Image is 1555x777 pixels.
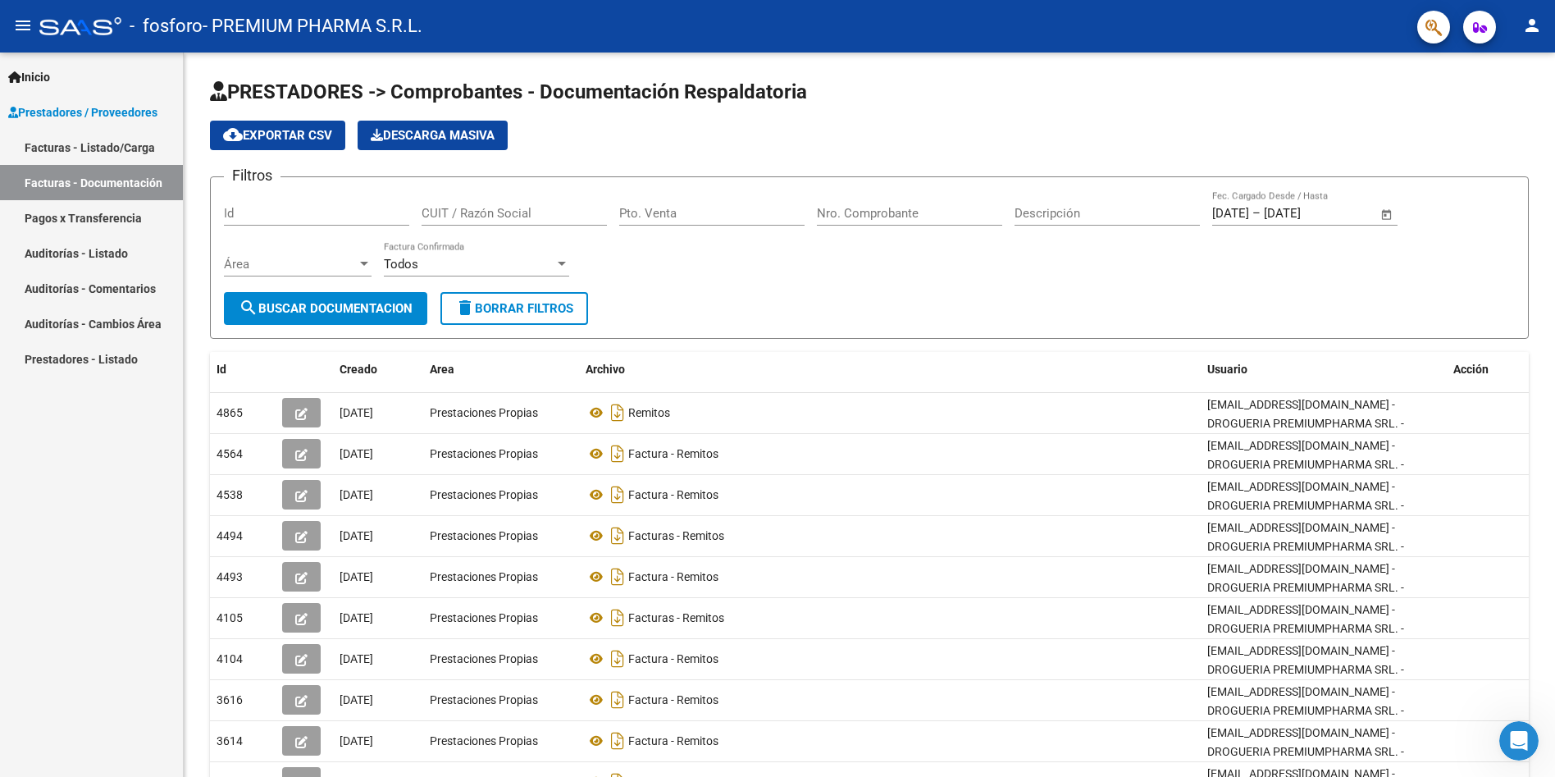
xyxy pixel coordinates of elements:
[579,352,1201,387] datatable-header-cell: Archivo
[455,298,475,318] mat-icon: delete
[1207,521,1404,553] span: [EMAIL_ADDRESS][DOMAIN_NAME] - DROGUERIA PREMIUMPHARMA SRL. -
[13,16,33,35] mat-icon: menu
[1252,206,1261,221] span: –
[423,352,579,387] datatable-header-cell: Area
[1207,363,1247,376] span: Usuario
[1264,206,1343,221] input: Fecha fin
[1378,205,1397,224] button: Open calendar
[217,611,243,624] span: 4105
[210,80,807,103] span: PRESTADORES -> Comprobantes - Documentación Respaldatoria
[217,406,243,419] span: 4865
[628,734,718,747] span: Factura - Remitos
[8,68,50,86] span: Inicio
[628,406,670,419] span: Remitos
[430,529,538,542] span: Prestaciones Propias
[217,447,243,460] span: 4564
[210,121,345,150] button: Exportar CSV
[340,447,373,460] span: [DATE]
[210,352,276,387] datatable-header-cell: Id
[628,652,718,665] span: Factura - Remitos
[607,605,628,631] i: Descargar documento
[224,164,280,187] h3: Filtros
[607,646,628,672] i: Descargar documento
[1453,363,1489,376] span: Acción
[217,570,243,583] span: 4493
[430,611,538,624] span: Prestaciones Propias
[607,687,628,713] i: Descargar documento
[340,529,373,542] span: [DATE]
[607,482,628,508] i: Descargar documento
[607,523,628,549] i: Descargar documento
[1499,721,1539,761] iframe: Intercom live chat
[340,693,373,706] span: [DATE]
[217,363,226,376] span: Id
[607,441,628,467] i: Descargar documento
[430,488,538,501] span: Prestaciones Propias
[223,128,332,143] span: Exportar CSV
[217,693,243,706] span: 3616
[217,652,243,665] span: 4104
[217,488,243,501] span: 4538
[340,611,373,624] span: [DATE]
[371,128,495,143] span: Descarga Masiva
[340,734,373,747] span: [DATE]
[628,693,718,706] span: Factura - Remitos
[430,693,538,706] span: Prestaciones Propias
[384,257,418,272] span: Todos
[440,292,588,325] button: Borrar Filtros
[455,301,573,316] span: Borrar Filtros
[1207,685,1404,717] span: [EMAIL_ADDRESS][DOMAIN_NAME] - DROGUERIA PREMIUMPHARMA SRL. -
[1207,603,1404,635] span: [EMAIL_ADDRESS][DOMAIN_NAME] - DROGUERIA PREMIUMPHARMA SRL. -
[217,734,243,747] span: 3614
[1522,16,1542,35] mat-icon: person
[130,8,203,44] span: - fosforo
[239,298,258,318] mat-icon: search
[628,488,718,501] span: Factura - Remitos
[430,570,538,583] span: Prestaciones Propias
[1207,480,1404,512] span: [EMAIL_ADDRESS][DOMAIN_NAME] - DROGUERIA PREMIUMPHARMA SRL. -
[340,406,373,419] span: [DATE]
[1207,398,1404,430] span: [EMAIL_ADDRESS][DOMAIN_NAME] - DROGUERIA PREMIUMPHARMA SRL. -
[358,121,508,150] button: Descarga Masiva
[1207,726,1404,758] span: [EMAIL_ADDRESS][DOMAIN_NAME] - DROGUERIA PREMIUMPHARMA SRL. -
[203,8,422,44] span: - PREMIUM PHARMA S.R.L.
[224,292,427,325] button: Buscar Documentacion
[8,103,157,121] span: Prestadores / Proveedores
[340,570,373,583] span: [DATE]
[223,125,243,144] mat-icon: cloud_download
[1201,352,1447,387] datatable-header-cell: Usuario
[1207,439,1404,471] span: [EMAIL_ADDRESS][DOMAIN_NAME] - DROGUERIA PREMIUMPHARMA SRL. -
[430,652,538,665] span: Prestaciones Propias
[628,529,724,542] span: Facturas - Remitos
[333,352,423,387] datatable-header-cell: Creado
[607,400,628,426] i: Descargar documento
[430,406,538,419] span: Prestaciones Propias
[340,363,377,376] span: Creado
[628,570,718,583] span: Factura - Remitos
[1207,644,1404,676] span: [EMAIL_ADDRESS][DOMAIN_NAME] - DROGUERIA PREMIUMPHARMA SRL. -
[1212,206,1249,221] input: Fecha inicio
[430,363,454,376] span: Area
[239,301,413,316] span: Buscar Documentacion
[1207,562,1404,594] span: [EMAIL_ADDRESS][DOMAIN_NAME] - DROGUERIA PREMIUMPHARMA SRL. -
[224,257,357,272] span: Área
[340,488,373,501] span: [DATE]
[340,652,373,665] span: [DATE]
[628,611,724,624] span: Facturas - Remitos
[628,447,718,460] span: Factura - Remitos
[1447,352,1529,387] datatable-header-cell: Acción
[586,363,625,376] span: Archivo
[607,564,628,590] i: Descargar documento
[430,447,538,460] span: Prestaciones Propias
[217,529,243,542] span: 4494
[358,121,508,150] app-download-masive: Descarga masiva de comprobantes (adjuntos)
[607,728,628,754] i: Descargar documento
[430,734,538,747] span: Prestaciones Propias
